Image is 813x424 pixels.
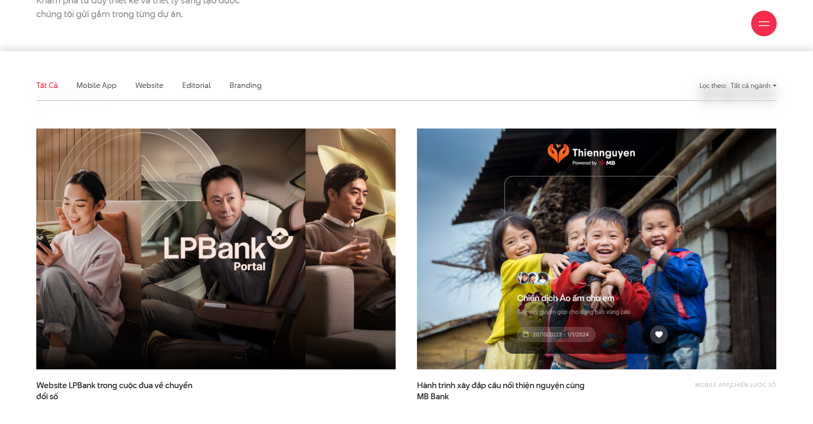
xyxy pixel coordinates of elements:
a: Website LPBank trong cuộc đua về chuyểnđổi số [36,380,207,401]
div: , [632,380,776,397]
a: Chiến lược số [731,381,776,389]
a: Editorial [182,80,211,91]
span: MB Bank [417,391,449,402]
span: Hành trình xây đắp cầu nối thiện nguyện cùng [417,380,588,401]
a: Mobile app [76,80,116,91]
span: đổi số [36,391,58,402]
a: Tất cả [36,80,58,91]
div: Tất cả ngành [731,78,777,93]
div: Lọc theo: [699,78,726,93]
a: Branding [230,80,261,91]
a: Hành trình xây đắp cầu nối thiện nguyện cùngMB Bank [417,380,588,401]
span: Website LPBank trong cuộc đua về chuyển [36,380,207,401]
img: LPBank portal [18,117,414,382]
a: Website [135,80,163,91]
img: thumb [417,129,776,369]
a: Mobile app [695,381,729,389]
